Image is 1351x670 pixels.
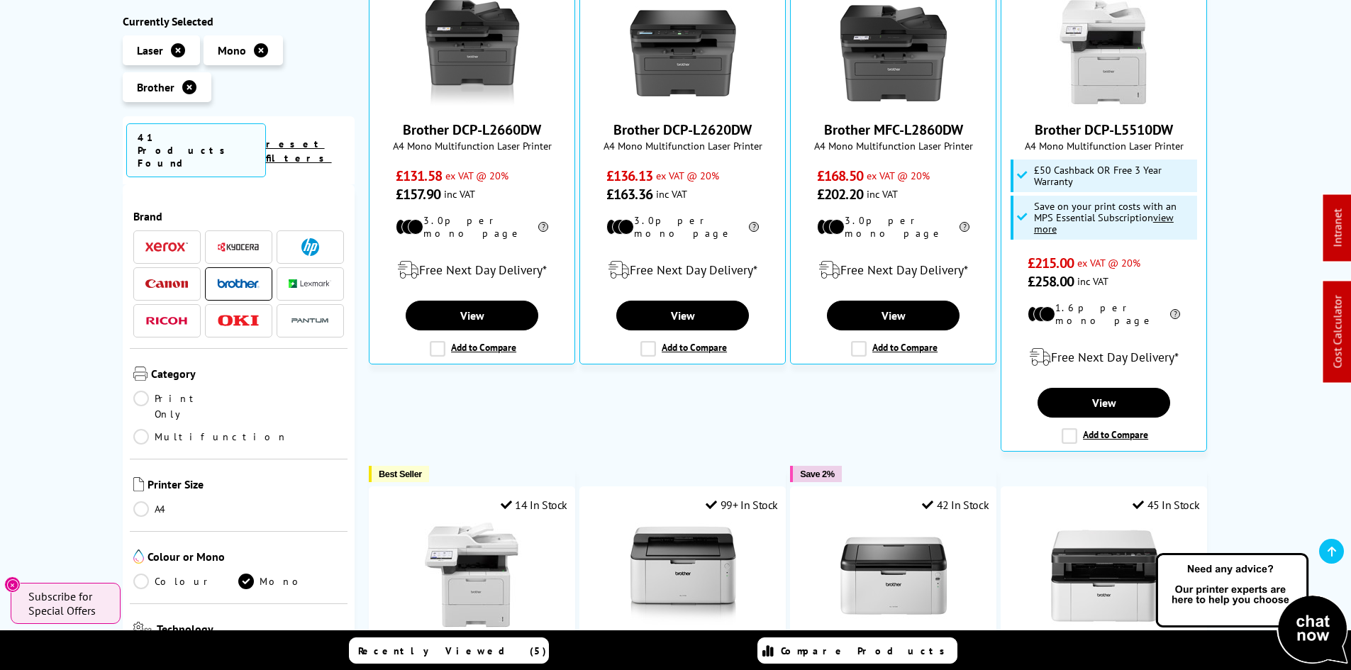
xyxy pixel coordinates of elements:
[126,123,266,177] span: 41 Products Found
[349,637,549,664] a: Recently Viewed (5)
[1038,388,1169,418] a: View
[867,187,898,201] span: inc VAT
[289,313,331,330] img: Pantum
[406,301,538,330] a: View
[145,242,188,252] img: Xerox
[403,121,541,139] a: Brother DCP-L2660DW
[289,238,331,256] a: HP
[1028,254,1074,272] span: £215.00
[817,214,969,240] li: 3.0p per mono page
[419,95,526,109] a: Brother DCP-L2660DW
[840,95,947,109] a: Brother MFC-L2860DW
[706,498,778,512] div: 99+ In Stock
[1077,256,1140,269] span: ex VAT @ 20%
[1077,274,1108,288] span: inc VAT
[630,618,736,632] a: Brother HL-1110
[1062,428,1148,444] label: Add to Compare
[827,301,959,330] a: View
[800,469,834,479] span: Save 2%
[781,644,952,657] span: Compare Products
[218,43,246,57] span: Mono
[630,95,736,109] a: Brother DCP-L2620DW
[145,317,188,325] img: Ricoh
[817,167,863,185] span: £168.50
[123,14,355,28] div: Currently Selected
[1034,199,1177,235] span: Save on your print costs with an MPS Essential Subscription
[419,618,526,632] a: Brother MFC-L6710DW
[1051,618,1157,632] a: Brother DCP-1610W
[133,622,154,638] img: Technology
[430,341,516,357] label: Add to Compare
[217,238,260,256] a: Kyocera
[4,576,21,593] button: Close
[133,549,144,564] img: Colour or Mono
[640,341,727,357] label: Add to Compare
[217,315,260,327] img: OKI
[145,279,188,289] img: Canon
[133,209,345,223] span: Brand
[613,121,752,139] a: Brother DCP-L2620DW
[587,250,778,290] div: modal_delivery
[379,469,422,479] span: Best Seller
[137,80,174,94] span: Brother
[817,185,863,203] span: £202.20
[419,523,526,629] img: Brother MFC-L6710DW
[1152,551,1351,667] img: Open Live Chat window
[630,523,736,629] img: Brother HL-1110
[1034,164,1194,187] span: £50 Cashback OR Free 3 Year Warranty
[1028,301,1180,327] li: 1.6p per mono page
[1330,209,1345,247] a: Intranet
[133,429,288,445] a: Multifunction
[217,275,260,293] a: Brother
[445,169,508,182] span: ex VAT @ 20%
[587,139,778,152] span: A4 Mono Multifunction Laser Printer
[444,187,475,201] span: inc VAT
[606,185,652,203] span: £163.36
[217,279,260,289] img: Brother
[840,618,947,632] a: Brother HL-1210W
[1028,272,1074,291] span: £258.00
[840,523,947,629] img: Brother HL-1210W
[266,138,332,164] a: reset filters
[369,466,429,482] button: Best Seller
[396,185,440,203] span: £157.90
[790,466,841,482] button: Save 2%
[377,250,567,290] div: modal_delivery
[824,121,963,139] a: Brother MFC-L2860DW
[1008,139,1199,152] span: A4 Mono Multifunction Laser Printer
[289,280,331,289] img: Lexmark
[656,187,687,201] span: inc VAT
[606,167,652,185] span: £136.13
[501,498,567,512] div: 14 In Stock
[133,574,239,589] a: Colour
[1035,121,1173,139] a: Brother DCP-L5510DW
[289,275,331,293] a: Lexmark
[922,498,989,512] div: 42 In Stock
[798,250,989,290] div: modal_delivery
[656,169,719,182] span: ex VAT @ 20%
[151,367,345,384] span: Category
[377,139,567,152] span: A4 Mono Multifunction Laser Printer
[289,312,331,330] a: Pantum
[145,238,188,256] a: Xerox
[606,214,759,240] li: 3.0p per mono page
[867,169,930,182] span: ex VAT @ 20%
[798,139,989,152] span: A4 Mono Multifunction Laser Printer
[1133,498,1199,512] div: 45 In Stock
[301,238,319,256] img: HP
[133,477,144,491] img: Printer Size
[157,622,344,641] span: Technology
[217,312,260,330] a: OKI
[145,312,188,330] a: Ricoh
[1051,523,1157,629] img: Brother DCP-1610W
[616,301,748,330] a: View
[757,637,957,664] a: Compare Products
[358,644,547,657] span: Recently Viewed (5)
[1051,95,1157,109] a: Brother DCP-L5510DW
[396,214,548,240] li: 3.0p per mono page
[1008,337,1199,377] div: modal_delivery
[1330,296,1345,369] a: Cost Calculator
[217,242,260,252] img: Kyocera
[148,477,345,494] span: Printer Size
[137,43,163,57] span: Laser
